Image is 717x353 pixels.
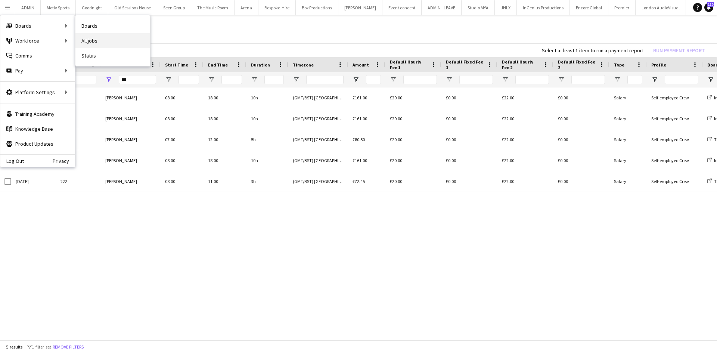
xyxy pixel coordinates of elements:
[446,76,453,83] button: Open Filter Menu
[56,150,101,171] div: 222
[422,0,462,15] button: ADMIN - LEAVE
[366,75,381,84] input: Amount Filter Input
[204,150,246,171] div: 18:00
[0,106,75,121] a: Training Academy
[157,0,191,15] button: Seen Group
[288,150,348,171] div: (GMT/BST) [GEOGRAPHIC_DATA]
[459,75,493,84] input: Default Fixed Fee 1 Filter Input
[105,179,137,184] span: [PERSON_NAME]
[497,150,553,171] div: £22.00
[517,0,570,15] button: InGenius Productions
[288,171,348,192] div: (GMT/BST) [GEOGRAPHIC_DATA]
[353,62,369,68] span: Amount
[707,76,714,83] button: Open Filter Menu
[462,0,495,15] button: Studio MYA
[204,129,246,150] div: 12:00
[74,75,96,84] input: Workforce ID Filter Input
[246,108,288,129] div: 10h
[258,0,296,15] button: Bespoke-Hire
[0,136,75,151] a: Product Updates
[627,75,642,84] input: Type Filter Input
[542,47,644,54] div: Select at least 1 item to run a payment report
[51,343,85,351] button: Remove filters
[553,129,609,150] div: £0.00
[609,171,647,192] div: Salary
[353,116,367,121] span: £161.00
[105,137,137,142] span: [PERSON_NAME]
[204,87,246,108] div: 18:00
[553,87,609,108] div: £0.00
[0,18,75,33] div: Boards
[0,158,24,164] a: Log Out
[246,129,288,150] div: 5h
[647,150,703,171] div: Self-employed Crew
[570,0,608,15] button: Encore Global
[161,150,204,171] div: 08:00
[497,129,553,150] div: £22.00
[558,59,596,70] span: Default Fixed Fee 2
[246,150,288,171] div: 10h
[0,33,75,48] div: Workforce
[390,76,397,83] button: Open Filter Menu
[41,0,76,15] button: Motiv Sports
[56,171,101,192] div: 222
[571,75,605,84] input: Default Fixed Fee 2 Filter Input
[105,116,137,121] span: [PERSON_NAME]
[502,76,509,83] button: Open Filter Menu
[353,76,359,83] button: Open Filter Menu
[76,0,108,15] button: Goodnight
[353,137,365,142] span: £80.50
[651,62,666,68] span: Profile
[119,75,156,84] input: Name Filter Input
[221,75,242,84] input: End Time Filter Input
[403,75,437,84] input: Default Hourly Fee 1 Filter Input
[553,150,609,171] div: £0.00
[293,62,314,68] span: Timezone
[647,129,703,150] div: Self-employed Crew
[293,76,299,83] button: Open Filter Menu
[647,171,703,192] div: Self-employed Crew
[161,87,204,108] div: 08:00
[0,121,75,136] a: Knowledge Base
[353,158,367,163] span: £161.00
[497,87,553,108] div: £22.00
[614,62,624,68] span: Type
[53,158,75,164] a: Privacy
[105,158,137,163] span: [PERSON_NAME]
[441,108,497,129] div: £0.00
[288,108,348,129] div: (GMT/BST) [GEOGRAPHIC_DATA]
[609,129,647,150] div: Salary
[385,87,441,108] div: £20.00
[296,0,338,15] button: Box Productions
[390,59,428,70] span: Default Hourly Fee 1
[651,76,658,83] button: Open Filter Menu
[246,171,288,192] div: 3h
[553,108,609,129] div: £0.00
[502,59,540,70] span: Default Hourly Fee 2
[179,75,199,84] input: Start Time Filter Input
[75,33,150,48] a: All jobs
[382,0,422,15] button: Event concept
[191,0,235,15] button: The Music Room
[56,87,101,108] div: 222
[161,171,204,192] div: 08:00
[707,2,714,7] span: 110
[235,0,258,15] button: Arena
[165,62,188,68] span: Start Time
[441,87,497,108] div: £0.00
[647,87,703,108] div: Self-employed Crew
[204,108,246,129] div: 18:00
[353,95,367,100] span: £161.00
[288,129,348,150] div: (GMT/BST) [GEOGRAPHIC_DATA]
[441,129,497,150] div: £0.00
[609,87,647,108] div: Salary
[353,179,365,184] span: £72.45
[0,85,75,100] div: Platform Settings
[108,0,157,15] button: Old Sessions House
[385,150,441,171] div: £20.00
[497,171,553,192] div: £22.00
[515,75,549,84] input: Default Hourly Fee 2 Filter Input
[495,0,517,15] button: JHLX
[385,129,441,150] div: £20.00
[105,95,137,100] span: [PERSON_NAME]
